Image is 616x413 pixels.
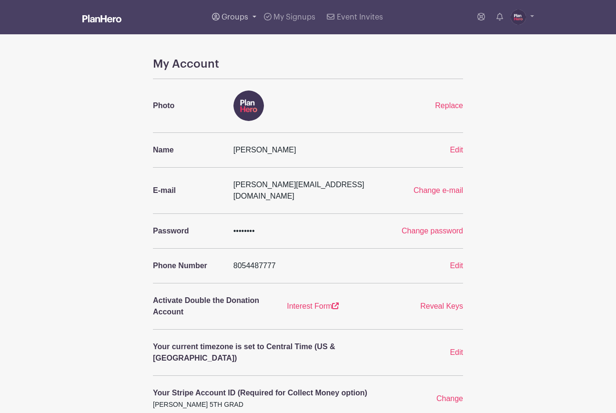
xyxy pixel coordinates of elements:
p: E-mail [153,185,222,196]
p: Your Stripe Account ID (Required for Collect Money option) [153,387,410,399]
a: Reveal Keys [420,302,463,310]
p: Photo [153,100,222,111]
a: Interest Form [287,302,339,310]
img: PH-Logo-Circle-Centered-Purple.jpg [511,10,526,25]
span: Groups [222,13,248,21]
a: Change [436,394,463,403]
p: Activate Double the Donation Account [153,295,275,318]
p: Name [153,144,222,156]
a: Activate Double the Donation Account [147,295,281,318]
span: My Signups [273,13,315,21]
a: Edit [450,262,463,270]
h4: My Account [153,57,463,71]
p: Your current timezone is set to Central Time (US & [GEOGRAPHIC_DATA]) [153,341,410,364]
img: logo_white-6c42ec7e38ccf1d336a20a19083b03d10ae64f83f12c07503d8b9e83406b4c7d.svg [82,15,121,22]
p: Password [153,225,222,237]
small: [PERSON_NAME] 5TH GRAD [153,401,243,408]
a: Change e-mail [414,186,463,194]
a: Edit [450,146,463,154]
a: Change password [402,227,463,235]
p: Phone Number [153,260,222,272]
img: PH-Logo-Circle-Centered-Purple.jpg [233,91,264,121]
div: [PERSON_NAME][EMAIL_ADDRESS][DOMAIN_NAME] [228,179,389,202]
a: Edit [450,348,463,356]
div: 8054487777 [228,260,415,272]
span: Event Invites [337,13,383,21]
span: •••••••• [233,227,255,235]
div: [PERSON_NAME] [228,144,415,156]
a: Replace [435,101,463,110]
